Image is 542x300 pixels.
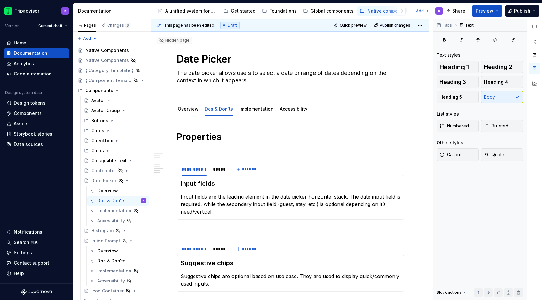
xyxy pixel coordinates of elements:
[437,111,459,117] div: List styles
[14,250,32,256] div: Settings
[4,248,69,258] a: Settings
[300,6,356,16] a: Global components
[64,8,66,13] div: K
[4,59,69,69] a: Analytics
[14,60,34,67] div: Analytics
[4,268,69,278] button: Help
[83,36,91,41] span: Add
[81,96,149,106] a: Avatar
[14,270,24,277] div: Help
[205,106,233,111] a: Dos & Don'ts
[311,8,353,14] div: Global components
[259,6,299,16] a: Foundations
[81,286,149,296] a: Icon Container
[437,290,461,295] div: Block actions
[21,289,52,295] svg: Supernova Logo
[81,126,149,136] div: Cards
[87,196,149,206] a: Dos & Don'tsK
[165,8,217,14] div: A unified system for every journey.
[437,91,479,103] button: Heading 5
[87,276,149,286] a: Accessibility
[85,67,134,74] div: { Category Template }
[97,248,118,254] div: Overview
[91,107,120,114] div: Avatar Group
[443,23,452,28] span: Tabs
[85,57,129,64] div: Native Components
[5,90,42,95] div: Design system data
[175,102,201,115] div: Overview
[231,8,256,14] div: Get started
[340,23,367,28] span: Quick preview
[439,123,469,129] span: Numbered
[367,8,410,14] div: Native components
[87,186,149,196] a: Overview
[332,21,369,30] button: Quick preview
[277,102,310,115] div: Accessibility
[75,55,149,65] a: Native Components
[505,5,539,17] button: Publish
[484,79,508,85] span: Heading 4
[75,65,149,75] a: { Category Template }
[85,47,129,54] div: Native Components
[81,226,149,236] a: Histogram
[481,61,523,73] button: Heading 2
[87,246,149,256] a: Overview
[164,23,215,28] span: This page has been edited.
[484,152,504,158] span: Quote
[91,168,116,174] div: Contributor
[437,52,460,58] div: Text styles
[481,148,523,161] button: Quote
[35,22,70,30] button: Current draft
[87,256,149,266] a: Dos & Don'ts
[107,23,130,28] div: Changes
[476,8,493,14] span: Preview
[177,131,404,142] h1: Properties
[87,206,149,216] a: Implementation
[4,48,69,58] a: Documentation
[81,176,149,186] a: Date Picker
[221,6,258,16] a: Get started
[91,288,124,294] div: Icon Container
[472,5,502,17] button: Preview
[14,8,39,14] div: Tripadvisor
[91,117,108,124] div: Buttons
[14,50,47,56] div: Documentation
[452,8,465,14] span: Share
[4,119,69,129] a: Assets
[75,34,99,43] button: Add
[97,268,131,274] div: Implementation
[435,21,455,30] button: Tabs
[439,152,461,158] span: Callout
[97,188,118,194] div: Overview
[14,260,49,266] div: Contact support
[91,178,116,184] div: Date Picker
[408,7,432,15] button: Add
[81,156,149,166] a: Collapsible Text
[481,120,523,132] button: Bulleted
[91,127,104,134] div: Cards
[75,45,149,55] a: Native Components
[280,106,307,111] a: Accessibility
[239,106,274,111] a: Implementation
[4,129,69,139] a: Storybook stories
[14,229,42,235] div: Notifications
[181,259,400,267] h3: Suggestive chips
[4,237,69,247] button: Search ⌘K
[97,278,125,284] div: Accessibility
[91,158,127,164] div: Collapsible Text
[178,106,199,111] a: Overview
[4,69,69,79] a: Code automation
[14,100,45,106] div: Design tokens
[372,21,413,30] button: Publish changes
[155,5,407,17] div: Page tree
[91,137,113,144] div: Checkbox
[439,94,462,100] span: Heading 5
[91,228,114,234] div: Histogram
[437,140,463,146] div: Other styles
[85,77,132,84] div: { Component Template }
[14,110,42,116] div: Components
[416,8,424,13] span: Add
[269,8,297,14] div: Foundations
[181,193,400,215] p: Input fields are the leading element in the date picker horizontal stack. The date input field is...
[14,71,52,77] div: Code automation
